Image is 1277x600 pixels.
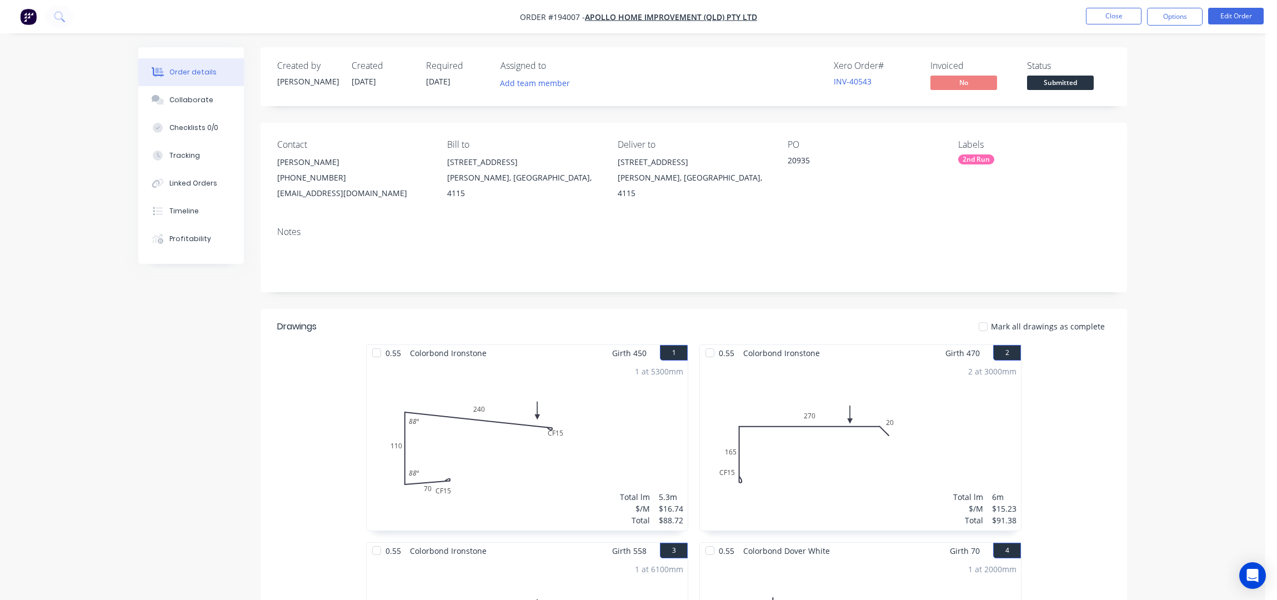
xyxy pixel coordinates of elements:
div: Open Intercom Messenger [1239,562,1266,589]
div: [STREET_ADDRESS] [447,154,599,170]
div: [STREET_ADDRESS] [618,154,770,170]
div: Contact [277,139,429,150]
div: [PHONE_NUMBER] [277,170,429,186]
span: [DATE] [352,76,376,87]
button: 3 [660,543,688,558]
span: No [930,76,997,89]
div: 1 at 2000mm [968,563,1016,575]
div: $16.74 [659,503,683,514]
span: 0.55 [714,543,739,559]
div: PO [788,139,940,150]
div: Invoiced [930,61,1014,71]
div: Drawings [277,320,317,333]
div: $/M [953,503,983,514]
div: [PERSON_NAME] [277,154,429,170]
span: Colorbond Ironstone [405,543,491,559]
button: Edit Order [1208,8,1264,24]
div: Collaborate [169,95,213,105]
span: [DATE] [426,76,450,87]
button: Submitted [1027,76,1094,92]
span: 0.55 [381,543,405,559]
div: [PERSON_NAME], [GEOGRAPHIC_DATA], 4115 [447,170,599,201]
div: $88.72 [659,514,683,526]
div: Assigned to [500,61,612,71]
div: Tracking [169,151,200,161]
span: Colorbond Dover White [739,543,834,559]
div: Status [1027,61,1110,71]
button: Linked Orders [138,169,244,197]
button: Add team member [500,76,576,91]
div: 2 at 3000mm [968,366,1016,377]
div: $15.23 [992,503,1016,514]
button: Options [1147,8,1203,26]
div: [EMAIL_ADDRESS][DOMAIN_NAME] [277,186,429,201]
span: 0.55 [381,345,405,361]
div: Profitability [169,234,211,244]
div: 1 at 5300mm [635,366,683,377]
div: 20935 [788,154,927,170]
button: 1 [660,345,688,361]
div: Timeline [169,206,199,216]
span: 0.55 [714,345,739,361]
div: Order details [169,67,217,77]
span: Girth 70 [950,543,980,559]
a: Apollo Home Improvement (QLD) Pty Ltd [585,12,757,22]
div: Total lm [953,491,983,503]
div: Total [620,514,650,526]
button: Order details [138,58,244,86]
div: $91.38 [992,514,1016,526]
span: Girth 450 [612,345,647,361]
div: 6m [992,491,1016,503]
div: [STREET_ADDRESS][PERSON_NAME], [GEOGRAPHIC_DATA], 4115 [447,154,599,201]
div: Linked Orders [169,178,217,188]
span: Girth 470 [945,345,980,361]
a: INV-40543 [834,76,872,87]
div: Total lm [620,491,650,503]
div: [PERSON_NAME][PHONE_NUMBER][EMAIL_ADDRESS][DOMAIN_NAME] [277,154,429,201]
div: Created by [277,61,338,71]
div: Bill to [447,139,599,150]
div: 0CF15165270202 at 3000mmTotal lm$/MTotal6m$15.23$91.38 [700,361,1021,531]
button: Profitability [138,225,244,253]
span: Girth 558 [612,543,647,559]
div: Labels [958,139,1110,150]
div: 2nd Run [958,154,994,164]
button: Checklists 0/0 [138,114,244,142]
div: Checklists 0/0 [169,123,218,133]
div: Notes [277,227,1110,237]
div: Total [953,514,983,526]
div: $/M [620,503,650,514]
div: Xero Order # [834,61,917,71]
div: Created [352,61,413,71]
span: Submitted [1027,76,1094,89]
div: [STREET_ADDRESS][PERSON_NAME], [GEOGRAPHIC_DATA], 4115 [618,154,770,201]
span: Colorbond Ironstone [739,345,824,361]
button: Close [1086,8,1141,24]
div: 0CF1570110CF1524088º88º1 at 5300mmTotal lm$/MTotal5.3m$16.74$88.72 [367,361,688,531]
button: Add team member [494,76,576,91]
span: Colorbond Ironstone [405,345,491,361]
img: Factory [20,8,37,25]
div: [PERSON_NAME] [277,76,338,87]
div: Deliver to [618,139,770,150]
button: Tracking [138,142,244,169]
div: 1 at 6100mm [635,563,683,575]
div: Required [426,61,487,71]
div: 5.3m [659,491,683,503]
div: [PERSON_NAME], [GEOGRAPHIC_DATA], 4115 [618,170,770,201]
button: 2 [993,345,1021,361]
button: Timeline [138,197,244,225]
button: 4 [993,543,1021,558]
button: Collaborate [138,86,244,114]
span: Order #194007 - [520,12,585,22]
span: Mark all drawings as complete [991,321,1105,332]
